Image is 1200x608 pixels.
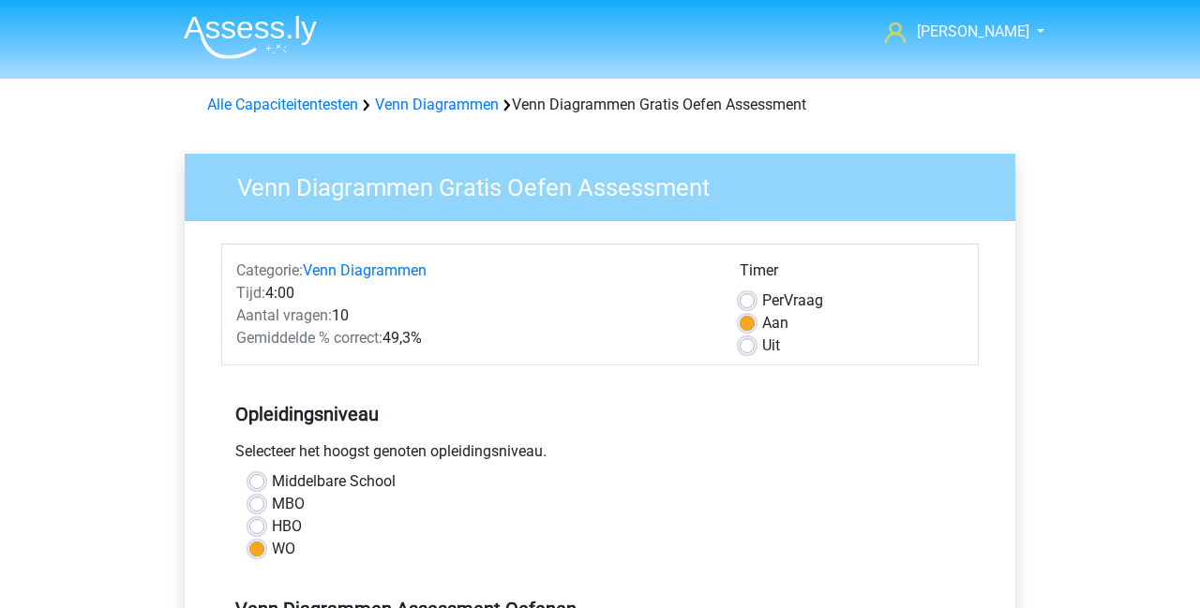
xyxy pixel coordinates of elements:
div: 10 [222,304,726,327]
label: Middelbare School [272,470,396,493]
h5: Opleidingsniveau [235,395,965,433]
label: WO [272,538,295,560]
div: Selecteer het hoogst genoten opleidingsniveau. [221,440,979,470]
span: Gemiddelde % correct: [236,329,382,347]
span: Categorie: [236,261,303,279]
label: Uit [762,334,780,357]
span: Per [762,291,784,309]
span: Tijd: [236,284,265,302]
a: Venn Diagrammen [303,261,427,279]
label: Vraag [762,289,823,312]
div: Timer [740,260,964,289]
span: Aantal vragen: [236,306,332,324]
span: [PERSON_NAME] [917,22,1029,40]
a: Venn Diagrammen [375,96,499,113]
img: Assessly [184,15,317,59]
div: 4:00 [222,282,726,304]
a: Alle Capaciteitentesten [207,96,358,113]
h3: Venn Diagrammen Gratis Oefen Assessment [215,166,1001,202]
label: Aan [762,312,788,334]
label: HBO [272,515,302,538]
a: [PERSON_NAME] [877,21,1031,43]
label: MBO [272,493,305,515]
div: 49,3% [222,327,726,349]
div: Venn Diagrammen Gratis Oefen Assessment [200,94,1000,116]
